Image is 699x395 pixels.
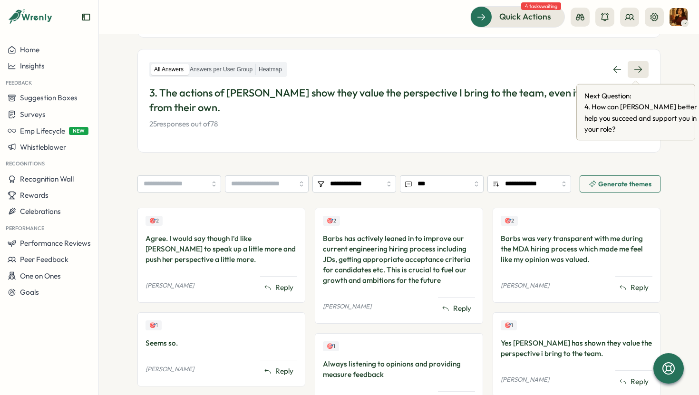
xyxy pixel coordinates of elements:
span: 4 . How can [PERSON_NAME] better help you succeed and support you in your role? [584,101,699,135]
label: All Answers [151,64,186,76]
span: Celebrations [20,207,61,216]
span: Next Question: [584,90,699,101]
button: Reply [260,280,297,295]
span: Reply [631,376,649,387]
div: Barbs has actively leaned in to improve our current engineering hiring process including JDs, get... [323,233,475,286]
p: 25 responses out of 78 [149,119,649,129]
button: Expand sidebar [81,12,91,22]
span: Whistleblower [20,143,66,152]
p: [PERSON_NAME] [501,281,549,290]
span: Rewards [20,191,49,200]
div: Seems so. [146,338,297,348]
button: Reply [260,364,297,378]
span: Reply [453,303,471,314]
div: Yes [PERSON_NAME] has shown they value the perspective i bring to the team. [501,338,652,359]
span: Quick Actions [499,10,551,23]
label: Answers per User Group [187,64,255,76]
div: Upvotes [501,216,518,226]
span: Peer Feedback [20,255,68,264]
p: [PERSON_NAME] [146,281,194,290]
button: Reply [615,280,652,295]
button: Reply [615,375,652,389]
span: NEW [69,127,88,135]
button: Reply [438,301,475,316]
span: Home [20,45,39,54]
div: Always listening to opinions and providing measure feedback [323,359,475,380]
span: 4 tasks waiting [521,2,561,10]
span: Performance Reviews [20,239,91,248]
label: Heatmap [256,64,285,76]
span: Reply [275,366,293,376]
button: Quick Actions [470,6,565,27]
p: [PERSON_NAME] [146,365,194,374]
img: Barbs [670,8,688,26]
span: Goals [20,288,39,297]
p: [PERSON_NAME] [323,302,371,311]
span: Insights [20,61,45,70]
div: Upvotes [146,216,163,226]
span: Generate themes [598,181,651,187]
span: Reply [275,282,293,293]
div: Agree. I would say though I'd like [PERSON_NAME] to speak up a little more and push her perspecti... [146,233,297,265]
div: Upvotes [323,216,340,226]
p: 3. The actions of [PERSON_NAME] show they value the perspective I bring to the team, even if it i... [149,86,649,115]
span: Surveys [20,110,46,119]
span: Recognition Wall [20,174,74,183]
div: Barbs was very transparent with me during the MDA hiring process which made me feel like my opini... [501,233,652,265]
p: [PERSON_NAME] [501,376,549,384]
button: Generate themes [580,175,660,193]
span: Suggestion Boxes [20,93,78,102]
div: Upvotes [323,341,339,351]
span: One on Ones [20,271,61,280]
div: Upvotes [501,320,517,330]
span: Reply [631,282,649,293]
div: Upvotes [146,320,162,330]
span: Emp Lifecycle [20,126,65,135]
